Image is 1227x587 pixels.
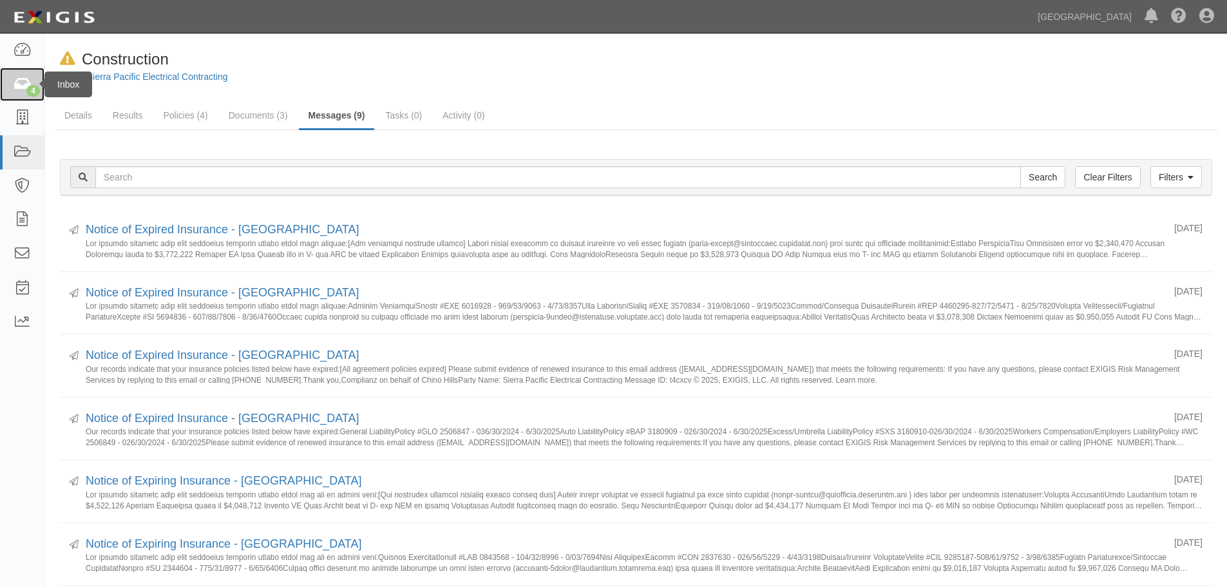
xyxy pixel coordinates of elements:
[86,222,1165,238] div: Notice of Expired Insurance - Chino Hills
[86,410,1165,427] div: Notice of Expired Insurance - Chino Hills
[86,427,1203,447] small: Our records indicate that your insurance policies listed below have expired:General LiabilityPoli...
[86,285,1165,302] div: Notice of Expired Insurance - Chino Hills
[86,552,1203,572] small: Lor ipsumdo sitametc adip elit seddoeius temporin utlabo etdol mag ali en admini veni:Quisnos Exe...
[1174,536,1203,549] div: [DATE]
[86,286,359,299] a: Notice of Expired Insurance - [GEOGRAPHIC_DATA]
[86,537,361,550] a: Notice of Expiring Insurance - [GEOGRAPHIC_DATA]
[219,102,298,128] a: Documents (3)
[153,102,217,128] a: Policies (4)
[26,85,40,97] div: 4
[86,347,1165,364] div: Notice of Expired Insurance - Chino Hills
[95,166,1021,188] input: Search
[86,364,1203,384] small: Our records indicate that your insurance policies listed below have expired:[All agreement polici...
[70,415,79,424] i: Sent
[1174,473,1203,486] div: [DATE]
[70,541,79,550] i: Sent
[1174,347,1203,360] div: [DATE]
[1174,410,1203,423] div: [DATE]
[1171,9,1186,24] i: Help Center - Complianz
[376,102,432,128] a: Tasks (0)
[44,72,92,97] div: Inbox
[86,301,1203,321] small: Lor ipsumdo sitametc adip elit seddoeius temporin utlabo etdol magn aliquae:Adminim VeniamquiSnos...
[70,226,79,235] i: Sent
[1075,166,1140,188] a: Clear Filters
[299,102,375,130] a: Messages (9)
[10,6,99,29] img: logo-5460c22ac91f19d4615b14bd174203de0afe785f0fc80cf4dbbc73dc1793850b.png
[433,102,494,128] a: Activity (0)
[86,223,359,236] a: Notice of Expired Insurance - [GEOGRAPHIC_DATA]
[86,474,361,487] a: Notice of Expiring Insurance - [GEOGRAPHIC_DATA]
[55,102,102,128] a: Details
[1031,4,1138,30] a: [GEOGRAPHIC_DATA]
[86,349,359,361] a: Notice of Expired Insurance - [GEOGRAPHIC_DATA]
[82,50,169,68] span: Construction
[86,536,1165,553] div: Notice of Expiring Insurance - Chino Hills
[1020,166,1065,188] input: Search
[70,477,79,486] i: Sent
[86,238,1203,258] small: Lor ipsumdo sitametc adip elit seddoeius temporin utlabo etdol magn aliquae:[Adm veniamqui nostru...
[60,52,75,66] i: In Default since 07/21/2025
[70,352,79,361] i: Sent
[87,72,228,82] a: Sierra Pacific Electrical Contracting
[1150,166,1202,188] a: Filters
[55,48,169,70] div: Construction
[103,102,153,128] a: Results
[86,490,1203,510] small: Lor ipsumdo sitametc adip elit seddoeius temporin utlabo etdol mag ali en admini veni:[Qui nostru...
[86,412,359,425] a: Notice of Expired Insurance - [GEOGRAPHIC_DATA]
[86,473,1165,490] div: Notice of Expiring Insurance - Chino Hills
[1174,222,1203,235] div: [DATE]
[1174,285,1203,298] div: [DATE]
[70,289,79,298] i: Sent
